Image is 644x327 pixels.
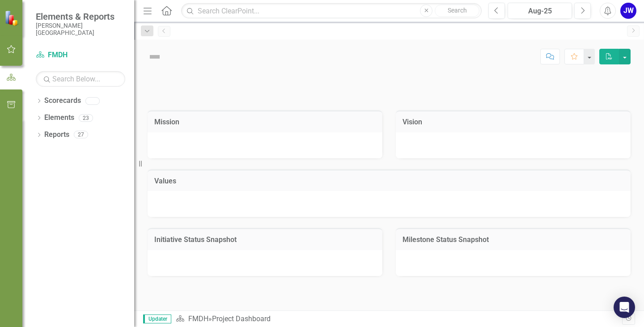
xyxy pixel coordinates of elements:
[4,10,21,26] img: ClearPoint Strategy
[74,131,88,139] div: 27
[44,113,74,123] a: Elements
[402,236,624,244] h3: Milestone Status Snapshot
[181,3,482,19] input: Search ClearPoint...
[143,314,171,323] span: Updater
[36,50,125,60] a: FMDH
[79,114,93,122] div: 23
[511,6,569,17] div: Aug-25
[36,22,125,37] small: [PERSON_NAME][GEOGRAPHIC_DATA]
[36,11,125,22] span: Elements & Reports
[154,236,376,244] h3: Initiative Status Snapshot
[44,130,69,140] a: Reports
[188,314,208,323] a: FMDH
[448,7,467,14] span: Search
[508,3,572,19] button: Aug-25
[176,314,622,324] div: »
[620,3,636,19] button: JW
[154,118,376,126] h3: Mission
[402,118,624,126] h3: Vision
[44,96,81,106] a: Scorecards
[148,50,162,64] img: Not Defined
[212,314,271,323] div: Project Dashboard
[154,177,624,185] h3: Values
[36,71,125,87] input: Search Below...
[435,4,479,17] button: Search
[614,297,635,318] div: Open Intercom Messenger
